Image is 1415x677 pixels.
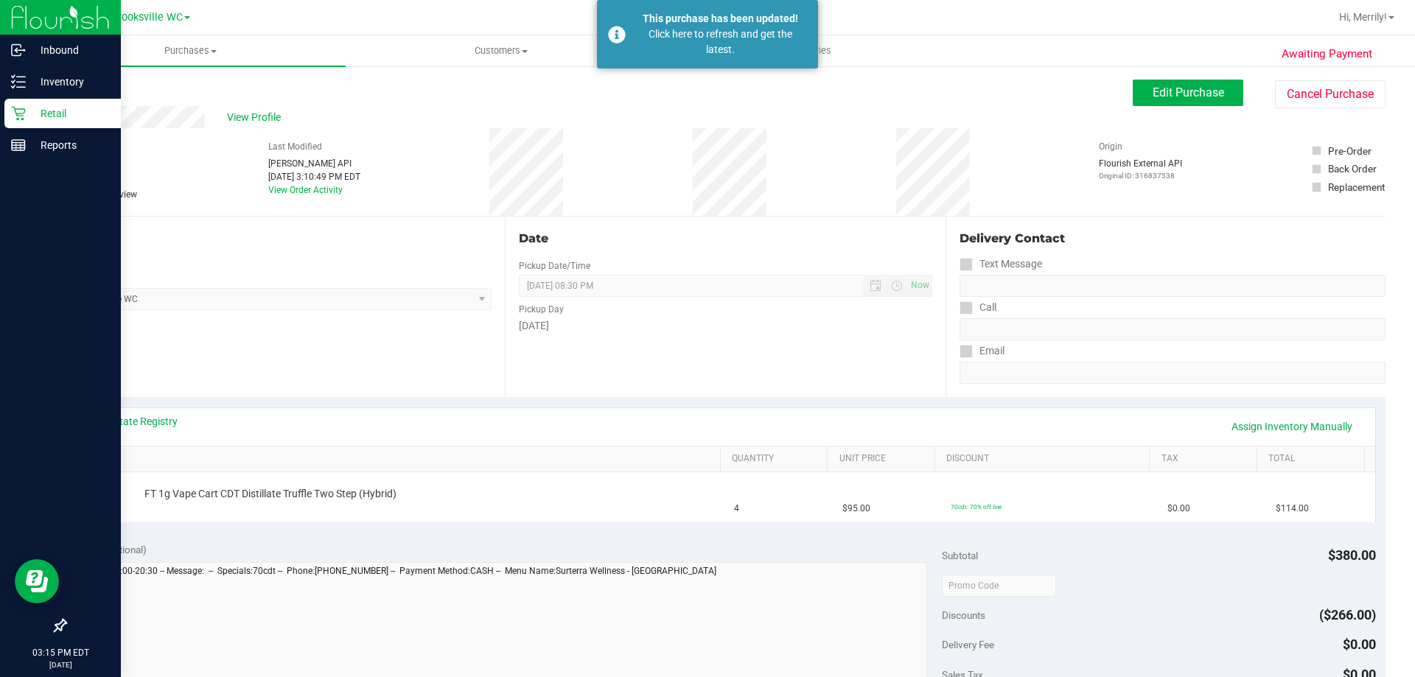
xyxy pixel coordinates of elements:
a: Unit Price [839,453,929,465]
a: Discount [946,453,1144,465]
span: $0.00 [1167,502,1190,516]
iframe: Resource center [15,559,59,603]
label: Origin [1099,140,1122,153]
label: Call [960,297,996,318]
button: Cancel Purchase [1275,80,1386,108]
div: Location [65,230,492,248]
inline-svg: Inbound [11,43,26,57]
span: View Profile [227,110,286,125]
p: Inbound [26,41,114,59]
input: Format: (999) 999-9999 [960,318,1386,340]
span: $95.00 [842,502,870,516]
input: Format: (999) 999-9999 [960,275,1386,297]
a: Customers [346,35,656,66]
span: Awaiting Payment [1282,46,1372,63]
div: Back Order [1328,161,1377,176]
div: Click here to refresh and get the latest. [634,27,807,57]
a: View Order Activity [268,185,343,195]
p: [DATE] [7,659,114,670]
a: Tax [1161,453,1251,465]
a: SKU [87,453,714,465]
p: Reports [26,136,114,154]
span: $114.00 [1276,502,1309,516]
span: $0.00 [1343,636,1376,652]
p: Inventory [26,73,114,91]
button: Edit Purchase [1133,80,1243,106]
inline-svg: Retail [11,106,26,121]
a: Purchases [35,35,346,66]
span: FT 1g Vape Cart CDT Distillate Truffle Two Step (Hybrid) [144,487,396,501]
span: Discounts [942,602,985,628]
a: Total [1268,453,1358,465]
span: Hi, Merrily! [1339,11,1387,23]
span: ($266.00) [1319,607,1376,622]
p: Original ID: 316837538 [1099,170,1182,181]
div: Pre-Order [1328,144,1372,158]
p: Retail [26,105,114,122]
a: View State Registry [89,414,178,429]
label: Pickup Date/Time [519,259,590,273]
div: Date [519,230,932,248]
div: Delivery Contact [960,230,1386,248]
div: [DATE] [519,318,932,334]
inline-svg: Reports [11,138,26,152]
span: Brooksville WC [111,11,183,24]
span: 70cdt: 70% off line [951,503,1002,511]
label: Pickup Day [519,303,564,316]
div: [DATE] 3:10:49 PM EDT [268,170,360,183]
inline-svg: Inventory [11,74,26,89]
a: Quantity [732,453,822,465]
div: This purchase has been updated! [634,11,807,27]
p: 03:15 PM EDT [7,646,114,659]
span: Subtotal [942,550,978,561]
label: Last Modified [268,140,322,153]
span: Customers [346,44,655,57]
span: 4 [734,502,739,516]
div: [PERSON_NAME] API [268,157,360,170]
span: Purchases [35,44,346,57]
div: Replacement [1328,180,1385,194]
div: Flourish External API [1099,157,1182,181]
a: Assign Inventory Manually [1222,414,1362,439]
span: $380.00 [1328,547,1376,563]
label: Text Message [960,253,1042,275]
label: Email [960,340,1005,362]
input: Promo Code [942,575,1056,597]
span: Delivery Fee [942,639,994,650]
span: Edit Purchase [1153,85,1224,99]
